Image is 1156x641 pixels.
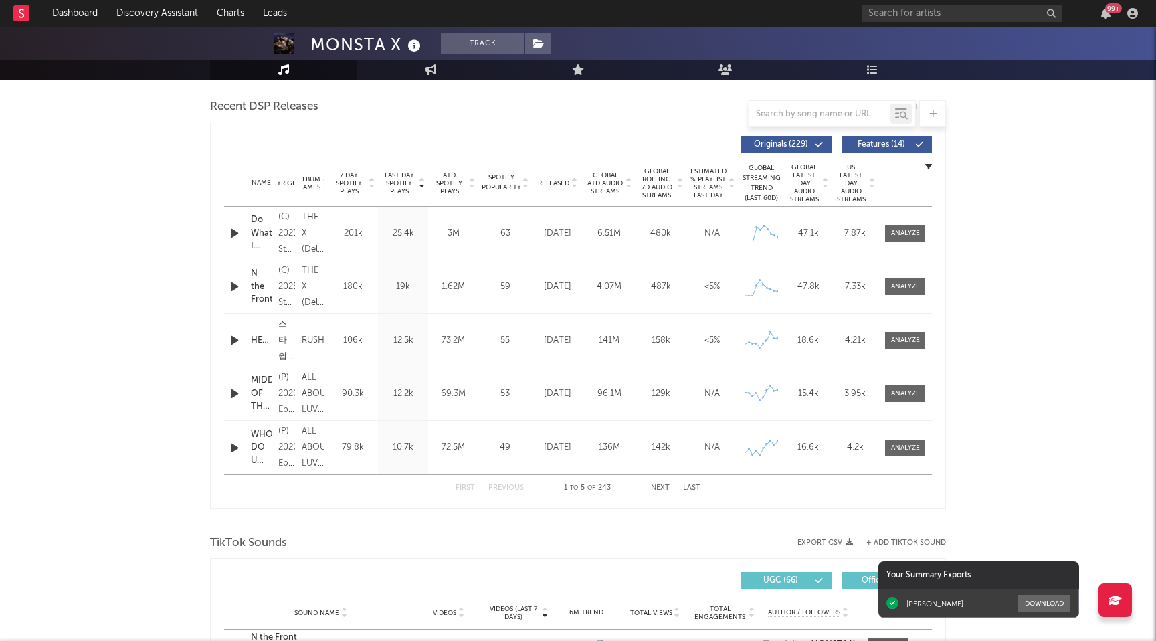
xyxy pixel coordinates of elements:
div: 158k [638,334,683,347]
button: + Add TikTok Sound [853,539,946,547]
button: Export CSV [797,539,853,547]
div: 72.5M [431,441,475,454]
div: (C) 2025 Starship Entertainment co.,ltd [278,209,295,258]
div: 1 5 243 [551,480,624,496]
span: Estimated % Playlist Streams Last Day [690,167,727,199]
button: UGC(66) [741,572,832,589]
div: ALL ABOUT LUV, ALL ABOUT LUV (Extended Version), MIDDLE OF THE NIGHT [302,370,324,418]
span: Album Names [298,175,320,191]
div: [DATE] [535,227,580,240]
div: 59 [482,280,528,294]
div: (P) 2020 Epic Records, a division of Sony Music Entertainment [278,424,295,472]
span: Global Rolling 7D Audio Streams [638,167,675,199]
div: 4.07M [587,280,632,294]
div: 487k [638,280,683,294]
span: Total Engagements [693,605,747,621]
span: ATD Spotify Plays [431,171,467,195]
a: Do What I Want [251,213,272,253]
button: + Add TikTok Sound [866,539,946,547]
div: 47.1k [788,227,828,240]
div: 90.3k [331,387,375,401]
span: Global Latest Day Audio Streams [788,163,820,203]
div: 136M [587,441,632,454]
div: 7.33k [835,280,875,294]
button: Previous [488,484,524,492]
div: 73.2M [431,334,475,347]
div: 1.62M [431,280,475,294]
div: 480k [638,227,683,240]
div: <5% [690,280,735,294]
div: 79.8k [331,441,375,454]
div: 201k [331,227,375,240]
div: 142k [638,441,683,454]
div: [DATE] [535,387,580,401]
div: 53 [482,387,528,401]
div: 6.51M [587,227,632,240]
div: 12.2k [381,387,425,401]
input: Search for artists [862,5,1062,22]
span: Recent DSP Releases [210,99,318,115]
button: Last [683,484,700,492]
span: Released [538,179,569,187]
a: N the Front [251,267,272,306]
div: 7.87k [835,227,875,240]
span: UGC ( 66 ) [750,577,811,585]
div: [PERSON_NAME] [906,599,963,608]
div: MONSTA X [310,33,424,56]
a: MIDDLE OF THE NIGHT [251,374,272,414]
div: 96.1M [587,387,632,401]
div: 3M [431,227,475,240]
div: 6M Trend [555,608,617,618]
div: 69.3M [431,387,475,401]
div: THE X (Deluxe Ver.), THE X [302,263,324,311]
button: Track [441,33,524,54]
div: 15.4k [788,387,828,401]
div: 49 [482,441,528,454]
span: Videos (last 7 days) [486,605,541,621]
div: ALL ABOUT LUV, ALL ABOUT LUV (Extended Version), WHO DO U LOVE? [302,424,324,472]
span: Official ( 6 ) [850,577,912,585]
div: 3.95k [835,387,875,401]
div: 106k [331,334,375,347]
button: Download [1018,595,1070,612]
span: Author / Followers [768,608,840,617]
div: Your Summary Exports [878,561,1079,589]
button: Official(6) [842,572,932,589]
a: WHO DO U LOVE? (feat. [GEOGRAPHIC_DATA][US_STATE]) [251,428,272,468]
a: HERO [251,334,272,347]
span: Global ATD Audio Streams [587,171,623,195]
div: THE X (Deluxe Ver.), Do What I Want [302,209,324,258]
div: 129k [638,387,683,401]
div: (P) 2020 Epic Records, a division of Sony Music Entertainment [278,370,295,418]
div: 12.5k [381,334,425,347]
div: 25.4k [381,227,425,240]
button: First [456,484,475,492]
div: 141M [587,334,632,347]
div: <5% [690,334,735,347]
div: 47.8k [788,280,828,294]
span: Sound Name [294,609,339,617]
button: Features(14) [842,136,932,153]
div: [DATE] [535,334,580,347]
div: 스타쉽 엔터테인먼트(Starship Entertainment),under license to Loen Entertainment Inc. [278,316,295,365]
div: 19k [381,280,425,294]
div: 18.6k [788,334,828,347]
span: to [570,485,578,491]
div: 4.2k [835,441,875,454]
div: [DATE] [535,280,580,294]
div: Name [251,178,272,188]
div: 180k [331,280,375,294]
div: [DATE] [535,441,580,454]
span: 7 Day Spotify Plays [331,171,367,195]
span: Copyright [263,179,302,187]
div: Global Streaming Trend (Last 60D) [741,163,781,203]
span: Videos [433,609,456,617]
span: US Latest Day Audio Streams [835,163,867,203]
div: (C) 2025 Starship Entertainment co.,ltd [278,263,295,311]
span: Spotify Popularity [482,173,521,193]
